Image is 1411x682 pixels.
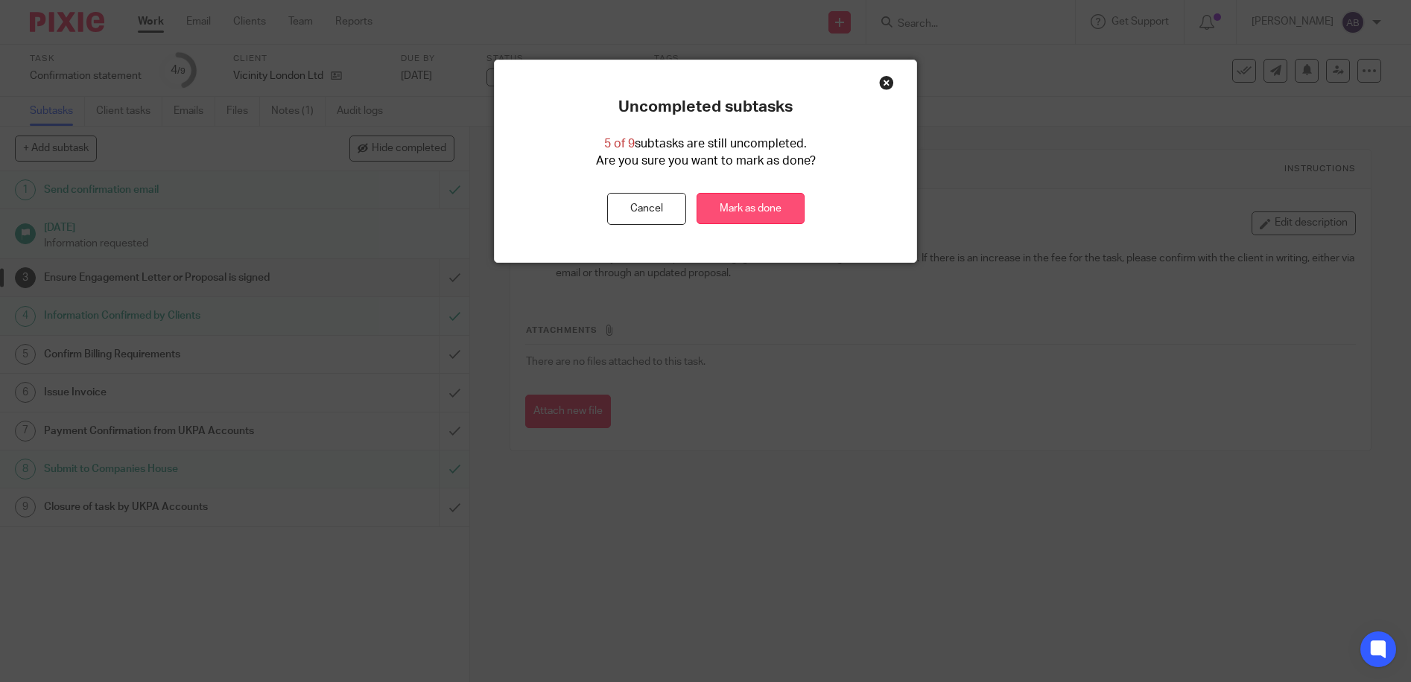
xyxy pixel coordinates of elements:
[596,153,816,170] p: Are you sure you want to mark as done?
[604,138,635,150] span: 5 of 9
[697,193,805,225] a: Mark as done
[879,75,894,90] div: Close this dialog window
[604,136,807,153] p: subtasks are still uncompleted.
[607,193,686,225] button: Cancel
[618,98,793,117] p: Uncompleted subtasks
